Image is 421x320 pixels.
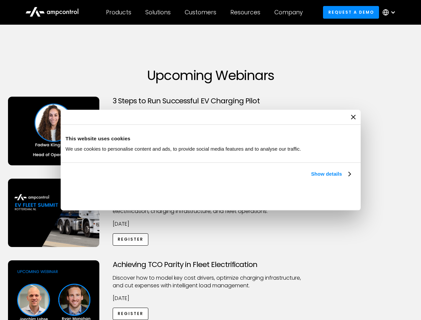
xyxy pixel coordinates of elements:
[113,97,309,105] h3: 3 Steps to Run Successful EV Charging Pilot
[113,274,309,289] p: Discover how to model key cost drivers, optimize charging infrastructure, and cut expenses with i...
[113,260,309,269] h3: Achieving TCO Parity in Fleet Electrification
[323,6,379,18] a: Request a demo
[230,9,260,16] div: Resources
[106,9,131,16] div: Products
[113,308,149,320] a: Register
[185,9,216,16] div: Customers
[274,9,303,16] div: Company
[8,67,413,83] h1: Upcoming Webinars
[257,186,353,205] button: Okay
[145,9,171,16] div: Solutions
[311,170,350,178] a: Show details
[351,115,356,119] button: Close banner
[113,295,309,302] p: [DATE]
[113,233,149,246] a: Register
[113,220,309,228] p: [DATE]
[66,146,301,152] span: We use cookies to personalise content and ads, to provide social media features and to analyse ou...
[66,135,356,143] div: This website uses cookies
